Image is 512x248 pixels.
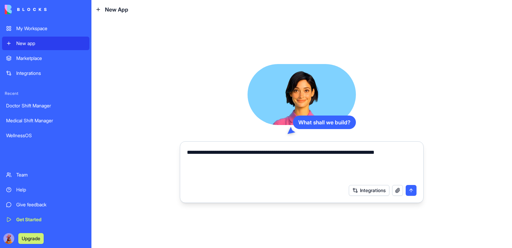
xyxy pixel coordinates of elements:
[16,171,85,178] div: Team
[16,201,85,208] div: Give feedback
[6,117,85,124] div: Medical Shift Manager
[2,129,89,142] a: WellnessOS
[18,233,44,244] button: Upgrade
[6,132,85,139] div: WellnessOS
[293,116,356,129] div: What shall we build?
[2,168,89,182] a: Team
[2,99,89,112] a: Doctor Shift Manager
[2,66,89,80] a: Integrations
[16,186,85,193] div: Help
[3,233,14,244] img: Kuku_Large_sla5px.png
[16,55,85,62] div: Marketplace
[18,235,44,242] a: Upgrade
[2,37,89,50] a: New app
[16,216,85,223] div: Get Started
[349,185,389,196] button: Integrations
[2,183,89,197] a: Help
[5,5,47,14] img: logo
[2,198,89,211] a: Give feedback
[16,70,85,77] div: Integrations
[2,213,89,226] a: Get Started
[2,114,89,127] a: Medical Shift Manager
[105,5,128,14] span: New App
[16,40,85,47] div: New app
[16,25,85,32] div: My Workspace
[2,91,89,96] span: Recent
[6,102,85,109] div: Doctor Shift Manager
[2,51,89,65] a: Marketplace
[2,22,89,35] a: My Workspace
